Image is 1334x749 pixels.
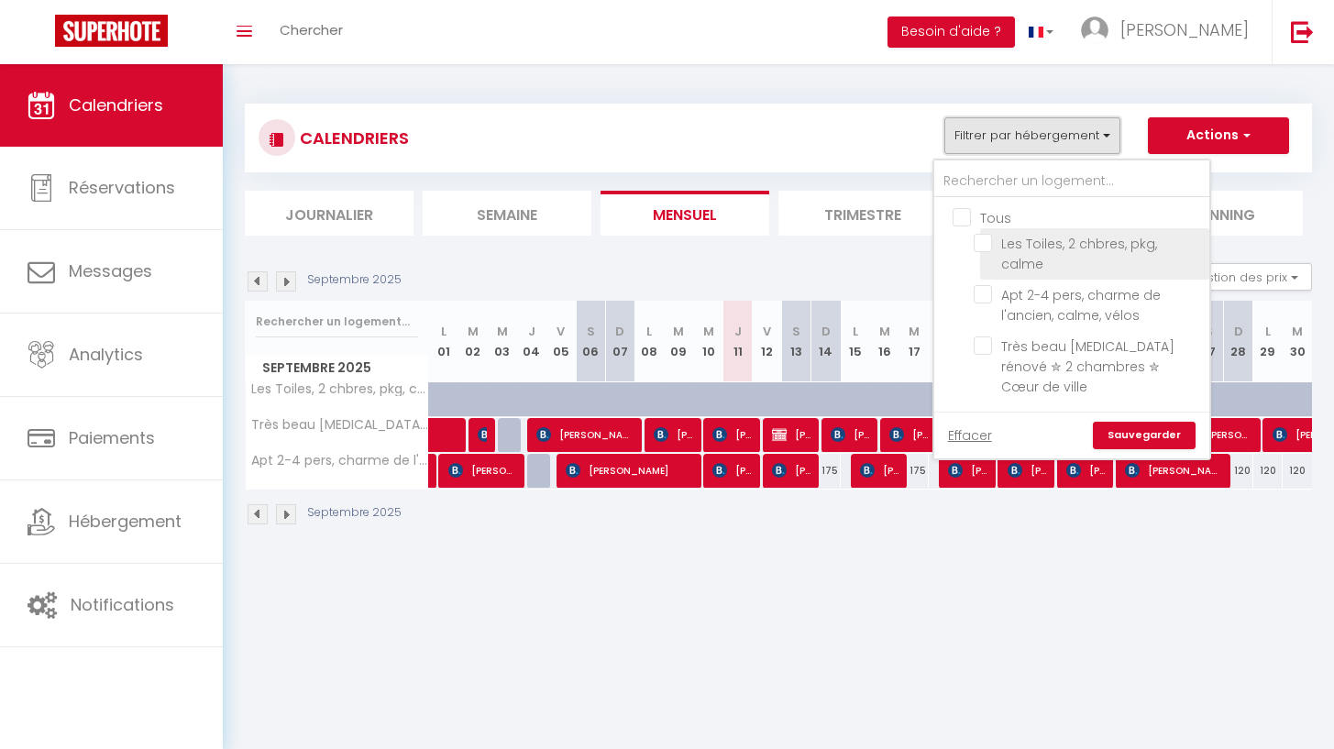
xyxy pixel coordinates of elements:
th: 29 [1253,301,1283,382]
abbr: L [441,323,447,340]
th: 15 [841,301,870,382]
span: [PERSON_NAME] [448,453,517,488]
span: [PERSON_NAME] [654,417,693,452]
span: [PERSON_NAME] [772,417,811,452]
span: [PERSON_NAME] [831,417,870,452]
abbr: M [909,323,920,340]
span: Messages [69,259,152,282]
th: 04 [517,301,546,382]
abbr: J [528,323,535,340]
th: 11 [723,301,753,382]
input: Rechercher un logement... [256,305,418,338]
span: [PERSON_NAME] [1008,453,1047,488]
li: Semaine [423,191,591,236]
span: Très beau [MEDICAL_DATA] rénové ✮ 2 chambres ✮ Cœur de ville [1001,337,1174,396]
img: logout [1291,20,1314,43]
p: Septembre 2025 [307,271,402,289]
abbr: M [1292,323,1303,340]
span: [PERSON_NAME] [1125,453,1223,488]
abbr: V [557,323,565,340]
span: Apt 2-4 pers, charme de l'ancien, calme, vélos [248,454,432,468]
span: Calendriers [69,94,163,116]
span: Paiements [69,426,155,449]
img: Super Booking [55,15,168,47]
span: Notifications [71,593,174,616]
div: Filtrer par hébergement [932,159,1211,460]
th: 28 [1223,301,1252,382]
li: Trimestre [778,191,947,236]
abbr: L [646,323,652,340]
th: 08 [634,301,664,382]
abbr: D [821,323,831,340]
th: 05 [546,301,576,382]
div: 175 [811,454,841,488]
th: 07 [605,301,634,382]
th: 30 [1283,301,1312,382]
th: 03 [488,301,517,382]
input: Rechercher un logement... [934,165,1209,198]
th: 18 [929,301,958,382]
span: [PERSON_NAME] [712,453,752,488]
span: Analytics [69,343,143,366]
div: 120 [1253,454,1283,488]
span: Septembre 2025 [246,355,428,381]
abbr: M [703,323,714,340]
th: 01 [429,301,458,382]
span: [PERSON_NAME] [566,453,693,488]
span: Hébergement [69,510,182,533]
span: [PERSON_NAME] [860,453,899,488]
span: Très beau [MEDICAL_DATA] rénové ✮ 2 chambres ✮ Cœur de ville [248,418,432,432]
abbr: J [734,323,742,340]
abbr: M [673,323,684,340]
li: Mensuel [601,191,769,236]
abbr: V [763,323,771,340]
button: Besoin d'aide ? [887,17,1015,48]
div: 175 [899,454,929,488]
span: [PERSON_NAME] Rewti [536,417,634,452]
abbr: M [468,323,479,340]
li: Journalier [245,191,413,236]
th: 06 [576,301,605,382]
button: Gestion des prix [1175,263,1312,291]
abbr: S [792,323,800,340]
th: 14 [811,301,841,382]
th: 12 [753,301,782,382]
span: [PERSON_NAME] [1066,453,1106,488]
span: Apt 2-4 pers, charme de l'ancien, calme, vélos [1001,286,1161,325]
th: 16 [870,301,899,382]
abbr: D [615,323,624,340]
span: [PERSON_NAME] [712,417,752,452]
span: [PERSON_NAME] [1120,18,1249,41]
button: Ouvrir le widget de chat LiveChat [15,7,70,62]
abbr: M [879,323,890,340]
h3: CALENDRIERS [295,117,409,159]
div: 120 [1223,454,1252,488]
th: 17 [899,301,929,382]
span: [PERSON_NAME] [772,453,811,488]
button: Actions [1148,117,1289,154]
th: 10 [693,301,722,382]
li: Planning [1134,191,1303,236]
span: [PERSON_NAME] [478,417,488,452]
abbr: L [853,323,858,340]
a: Effacer [948,425,992,446]
button: Filtrer par hébergement [944,117,1120,154]
span: [PERSON_NAME] [1184,417,1252,452]
abbr: L [1265,323,1271,340]
span: Réservations [69,176,175,199]
a: Sauvegarder [1093,422,1196,449]
abbr: S [587,323,595,340]
p: Septembre 2025 [307,504,402,522]
div: 120 [1283,454,1312,488]
abbr: D [1234,323,1243,340]
th: 02 [458,301,488,382]
span: Les Toiles, 2 chbres, pkg, calme [1001,235,1157,273]
span: [PERSON_NAME] [889,417,929,452]
th: 13 [782,301,811,382]
span: Les Toiles, 2 chbres, pkg, calme [248,382,432,396]
abbr: M [497,323,508,340]
th: 09 [664,301,693,382]
span: [PERSON_NAME] [948,453,987,488]
span: Chercher [280,20,343,39]
img: ... [1081,17,1108,44]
